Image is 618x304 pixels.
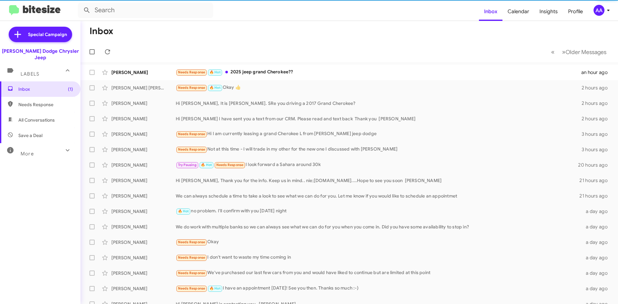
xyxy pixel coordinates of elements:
[176,238,582,246] div: Okay
[558,45,610,59] button: Next
[547,45,558,59] button: Previous
[210,286,220,290] span: 🔥 Hot
[176,146,582,153] div: Not at this time - I will trade in my other for the new one I discussed with [PERSON_NAME]
[111,85,176,91] div: [PERSON_NAME] [PERSON_NAME]
[594,5,604,16] div: AA
[18,117,55,123] span: All Conversations
[111,224,176,230] div: [PERSON_NAME]
[579,193,613,199] div: 21 hours ago
[563,2,588,21] a: Profile
[582,285,613,292] div: a day ago
[578,162,613,168] div: 20 hours ago
[582,270,613,276] div: a day ago
[210,86,220,90] span: 🔥 Hot
[111,193,176,199] div: [PERSON_NAME]
[178,209,189,213] span: 🔥 Hot
[176,84,582,91] div: Okay 👍
[18,132,42,139] span: Save a Deal
[479,2,502,21] a: Inbox
[176,285,582,292] div: I have an appointment [DATE]! See you then. Thanks so much :-)
[579,177,613,184] div: 21 hours ago
[111,177,176,184] div: [PERSON_NAME]
[502,2,534,21] a: Calendar
[582,254,613,261] div: a day ago
[111,208,176,215] div: [PERSON_NAME]
[18,101,73,108] span: Needs Response
[176,224,582,230] div: We do work with multiple banks so we can always see what we can do for you when you come in. Did ...
[582,239,613,245] div: a day ago
[566,49,606,56] span: Older Messages
[551,48,555,56] span: «
[111,146,176,153] div: [PERSON_NAME]
[176,69,581,76] div: 2025 jeep grand Cherokee??
[178,147,205,152] span: Needs Response
[534,2,563,21] a: Insights
[581,69,613,76] div: an hour ago
[176,254,582,261] div: I don't want to waste my time coming in
[582,208,613,215] div: a day ago
[111,254,176,261] div: [PERSON_NAME]
[216,163,244,167] span: Needs Response
[582,115,613,122] div: 2 hours ago
[210,70,220,74] span: 🔥 Hot
[178,86,205,90] span: Needs Response
[78,3,213,18] input: Search
[111,100,176,106] div: [PERSON_NAME]
[178,240,205,244] span: Needs Response
[588,5,611,16] button: AA
[176,207,582,215] div: no problem. I'll confirm with you [DATE] night
[111,115,176,122] div: [PERSON_NAME]
[176,100,582,106] div: Hi [PERSON_NAME], It is [PERSON_NAME]. SRe you driving a 2017 Grand Cherokee?
[176,177,579,184] div: Hi [PERSON_NAME], Thank you for the info. Keep us in mind.. nie;[DOMAIN_NAME]....Hope to see you ...
[111,270,176,276] div: [PERSON_NAME]
[111,285,176,292] div: [PERSON_NAME]
[562,48,566,56] span: »
[111,239,176,245] div: [PERSON_NAME]
[111,162,176,168] div: [PERSON_NAME]
[9,27,72,42] a: Special Campaign
[68,86,73,92] span: (1)
[178,271,205,275] span: Needs Response
[176,193,579,199] div: We can always schedule a time to take a look to see what we can do for you. Let me know if you wo...
[111,131,176,137] div: [PERSON_NAME]
[178,255,205,260] span: Needs Response
[18,86,73,92] span: Inbox
[548,45,610,59] nav: Page navigation example
[178,163,197,167] span: Try Pausing
[176,115,582,122] div: Hi [PERSON_NAME] I have sent you a text from our CRM. Please read and text back Thank you [PERSON...
[28,31,67,38] span: Special Campaign
[582,131,613,137] div: 3 hours ago
[582,146,613,153] div: 3 hours ago
[176,161,578,169] div: I look forward a Sahara around 30k
[178,132,205,136] span: Needs Response
[582,85,613,91] div: 2 hours ago
[178,70,205,74] span: Needs Response
[111,69,176,76] div: [PERSON_NAME]
[21,71,39,77] span: Labels
[582,100,613,106] div: 2 hours ago
[178,286,205,290] span: Needs Response
[201,163,212,167] span: 🔥 Hot
[21,151,34,157] span: More
[176,130,582,138] div: Hi I am currently leasing a grand Cherokee L from [PERSON_NAME] jeep dodge
[89,26,113,36] h1: Inbox
[176,269,582,277] div: We've purchased our last few cars from you and would have liked to continue but are limited at th...
[582,224,613,230] div: a day ago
